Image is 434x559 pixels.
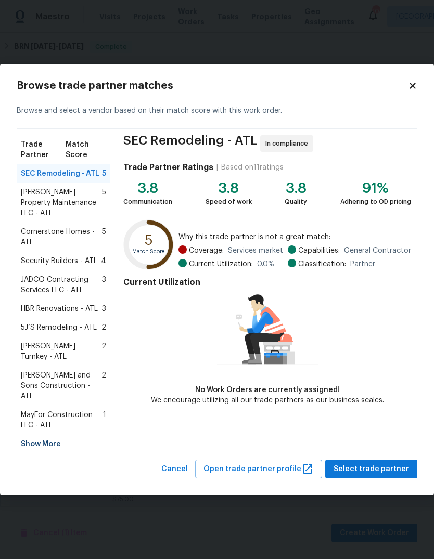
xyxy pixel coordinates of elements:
div: Speed of work [206,197,252,207]
div: We encourage utilizing all our trade partners as our business scales. [151,395,384,406]
div: No Work Orders are currently assigned! [151,385,384,395]
span: Trade Partner [21,139,66,160]
span: Select trade partner [334,463,409,476]
span: 5 [102,187,106,218]
span: 5 [102,227,106,248]
span: [PERSON_NAME] Property Maintenance LLC - ATL [21,187,102,218]
text: Match Score [132,249,165,254]
div: 91% [340,183,411,193]
span: Classification: [298,259,346,269]
span: Security Builders - ATL [21,256,97,266]
div: 3.8 [206,183,252,193]
span: 3 [102,275,106,295]
span: Partner [350,259,375,269]
span: Coverage: [189,245,224,256]
div: | [213,162,221,173]
span: Open trade partner profile [203,463,314,476]
span: 5 [102,168,106,179]
span: [PERSON_NAME] Turnkey - ATL [21,341,101,362]
div: Based on 11 ratings [221,162,284,173]
button: Select trade partner [325,460,417,479]
span: 2 [101,370,106,401]
h2: Browse trade partner matches [17,81,408,91]
span: Services market [228,245,283,256]
span: Cornerstone Homes - ATL [21,227,102,248]
div: 3.8 [123,183,172,193]
h4: Trade Partner Ratings [123,162,213,173]
div: Communication [123,197,172,207]
span: Capabilities: [298,245,340,256]
text: 5 [145,233,153,247]
span: Cancel [161,463,188,476]
span: SEC Remodeling - ATL [21,168,99,179]
div: Adhering to OD pricing [340,197,411,207]
span: 2 [101,341,106,362]
span: Why this trade partner is not a great match: [178,232,411,242]
span: SEC Remodeling - ATL [123,135,257,152]
span: HBR Renovations - ATL [21,304,98,314]
div: Show More [17,435,110,453]
span: General Contractor [344,245,411,256]
span: Match Score [66,139,106,160]
span: 2 [101,322,106,333]
span: In compliance [265,138,312,149]
span: 0.0 % [257,259,274,269]
button: Cancel [157,460,192,479]
h4: Current Utilization [123,277,411,288]
span: Current Utilization: [189,259,253,269]
span: 5J’S Remodeling - ATL [21,322,97,333]
span: 1 [103,410,106,431]
div: Browse and select a vendor based on their match score with this work order. [17,93,417,129]
span: [PERSON_NAME] and Sons Construction - ATL [21,370,101,401]
button: Open trade partner profile [195,460,322,479]
div: 3.8 [285,183,307,193]
span: JADCO Contracting Services LLC - ATL [21,275,102,295]
span: MayFor Construction LLC - ATL [21,410,103,431]
span: 4 [101,256,106,266]
div: Quality [285,197,307,207]
span: 3 [102,304,106,314]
